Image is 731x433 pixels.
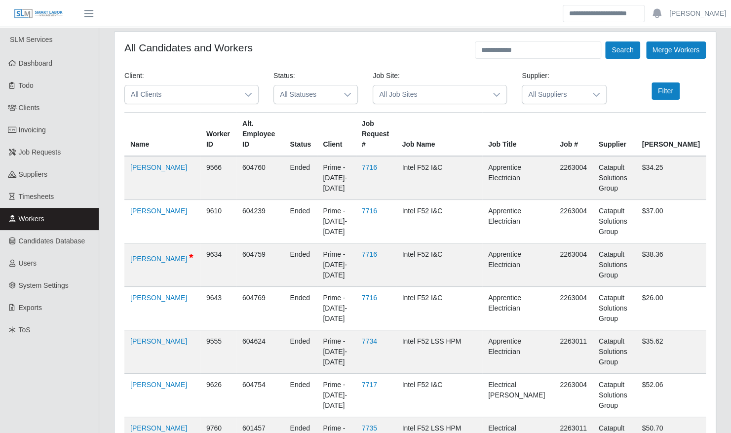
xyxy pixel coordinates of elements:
span: Candidates Database [19,237,85,245]
label: Client: [124,71,144,81]
th: Job # [554,113,593,157]
span: Dashboard [19,59,53,67]
td: $34.25 [636,156,706,200]
span: Timesheets [19,193,54,200]
td: ended [284,374,317,417]
td: 2263004 [554,243,593,287]
td: 604759 [236,243,284,287]
span: Job Requests [19,148,61,156]
th: [PERSON_NAME] [636,113,706,157]
td: Intel F52 I&C [396,156,482,200]
td: 9555 [200,330,236,374]
th: Job Title [482,113,554,157]
td: Apprentice Electrician [482,330,554,374]
span: Clients [19,104,40,112]
td: 9610 [200,200,236,243]
span: Exports [19,304,42,312]
a: [PERSON_NAME] [130,424,187,432]
a: 7716 [362,250,377,258]
a: [PERSON_NAME] [130,163,187,171]
label: Supplier: [522,71,549,81]
button: Merge Workers [646,41,706,59]
td: Apprentice Electrician [482,156,554,200]
span: ToS [19,326,31,334]
th: Status [284,113,317,157]
td: Catapult Solutions Group [593,374,636,417]
span: All Suppliers [522,85,586,104]
td: ended [284,243,317,287]
td: $52.06 [636,374,706,417]
td: Catapult Solutions Group [593,200,636,243]
td: Intel F52 I&C [396,374,482,417]
td: Intel F52 I&C [396,243,482,287]
th: Job Request # [356,113,396,157]
a: [PERSON_NAME] [669,8,726,19]
td: Prime - [DATE]-[DATE] [317,200,355,243]
span: DO NOT USE [189,251,193,264]
td: ended [284,287,317,330]
td: 604239 [236,200,284,243]
span: Todo [19,81,34,89]
td: 9634 [200,243,236,287]
td: 9566 [200,156,236,200]
button: Filter [652,82,680,100]
a: [PERSON_NAME] [130,381,187,389]
td: 2263004 [554,200,593,243]
td: Intel F52 I&C [396,287,482,330]
span: SLM Services [10,36,52,43]
td: Prime - [DATE]-[DATE] [317,243,355,287]
td: Catapult Solutions Group [593,243,636,287]
span: Invoicing [19,126,46,134]
th: Worker ID [200,113,236,157]
a: [PERSON_NAME] [130,337,187,345]
td: 604769 [236,287,284,330]
td: $26.00 [636,287,706,330]
span: Users [19,259,37,267]
th: Supplier [593,113,636,157]
td: Catapult Solutions Group [593,156,636,200]
td: ended [284,330,317,374]
button: Search [605,41,640,59]
td: 604624 [236,330,284,374]
td: ended [284,156,317,200]
td: 2263004 [554,156,593,200]
h4: All Candidates and Workers [124,41,253,54]
td: $35.62 [636,330,706,374]
span: System Settings [19,281,69,289]
a: 7717 [362,381,377,389]
a: 7716 [362,294,377,302]
a: 7735 [362,424,377,432]
a: 7716 [362,163,377,171]
th: Alt. Employee ID [236,113,284,157]
th: Name [124,113,200,157]
td: Apprentice Electrician [482,287,554,330]
td: 604754 [236,374,284,417]
td: Prime - [DATE]-[DATE] [317,287,355,330]
span: Suppliers [19,170,47,178]
td: 9643 [200,287,236,330]
span: Workers [19,215,44,223]
img: SLM Logo [14,8,63,19]
td: ended [284,200,317,243]
a: [PERSON_NAME] [130,294,187,302]
td: Catapult Solutions Group [593,330,636,374]
td: Intel F52 I&C [396,200,482,243]
td: Prime - [DATE]-[DATE] [317,374,355,417]
span: All Clients [125,85,238,104]
label: Status: [273,71,295,81]
label: Job Site: [373,71,399,81]
th: Job Name [396,113,482,157]
td: Electrical [PERSON_NAME] [482,374,554,417]
td: 2263004 [554,287,593,330]
td: Catapult Solutions Group [593,287,636,330]
th: Client [317,113,355,157]
a: 7716 [362,207,377,215]
td: $37.00 [636,200,706,243]
input: Search [563,5,645,22]
a: [PERSON_NAME] [130,207,187,215]
span: All Job Sites [373,85,487,104]
td: 2263011 [554,330,593,374]
td: Apprentice Electrician [482,243,554,287]
td: 2263004 [554,374,593,417]
td: Prime - [DATE]-[DATE] [317,330,355,374]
